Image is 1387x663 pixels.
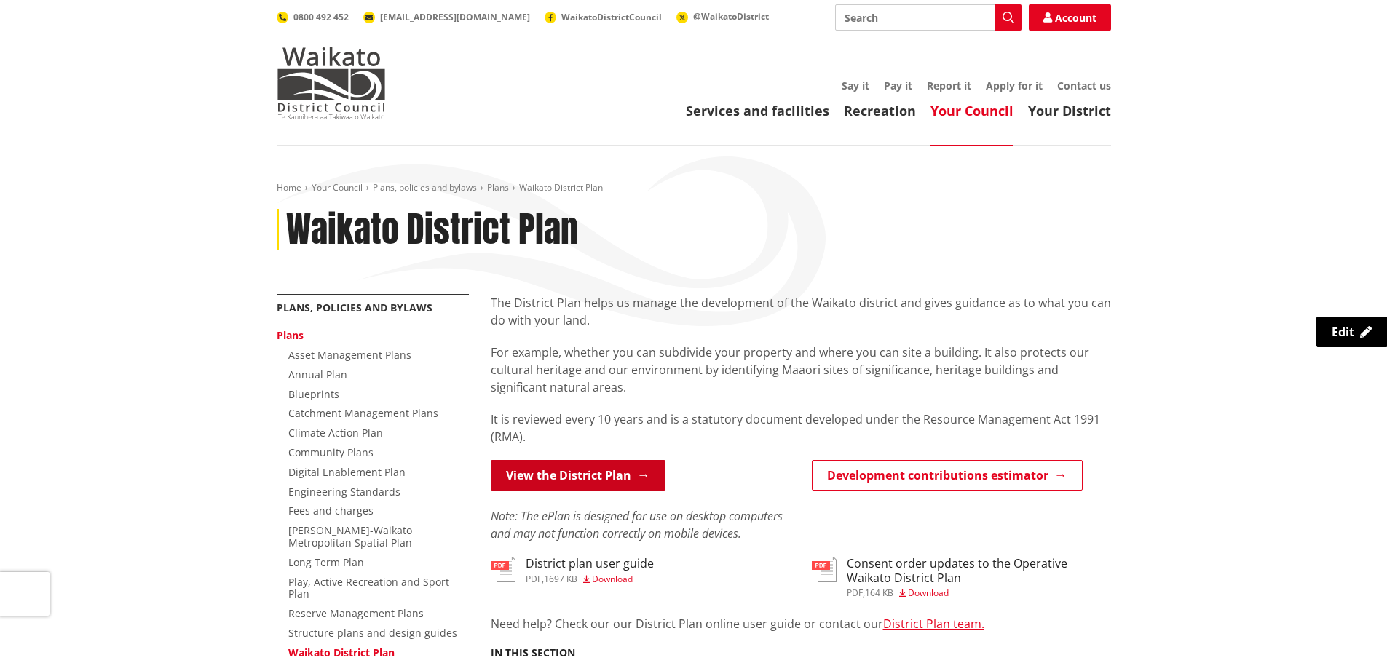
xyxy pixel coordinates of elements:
[835,4,1022,31] input: Search input
[844,102,916,119] a: Recreation
[676,10,769,23] a: @WaikatoDistrict
[288,646,395,659] a: Waikato District Plan
[288,465,406,479] a: Digital Enablement Plan
[491,460,665,491] a: View the District Plan
[526,575,654,584] div: ,
[288,445,374,459] a: Community Plans
[491,557,654,583] a: District plan user guide pdf,1697 KB Download
[561,11,662,23] span: WaikatoDistrictCouncil
[491,615,1111,632] p: Need help? Check our our District Plan online user guide or contact our
[491,508,783,541] em: Note: The ePlan is designed for use on desktop computers and may not function correctly on mobile...
[865,587,893,599] span: 164 KB
[312,181,363,194] a: Your Council
[1332,324,1354,340] span: Edit
[288,406,438,420] a: Catchment Management Plans
[545,11,662,23] a: WaikatoDistrictCouncil
[288,523,412,549] a: [PERSON_NAME]-Waikato Metropolitan Spatial Plan
[1029,4,1111,31] a: Account
[277,47,386,119] img: Waikato District Council - Te Kaunihera aa Takiwaa o Waikato
[884,79,912,92] a: Pay it
[686,102,829,119] a: Services and facilities
[288,504,374,517] a: Fees and charges
[847,587,863,599] span: pdf
[812,460,1083,491] a: Development contributions estimator
[288,626,457,640] a: Structure plans and design guides
[1320,602,1372,654] iframe: Messenger Launcher
[288,575,449,601] a: Play, Active Recreation and Sport Plan
[693,10,769,23] span: @WaikatoDistrict
[986,79,1043,92] a: Apply for it
[526,573,542,585] span: pdf
[1057,79,1111,92] a: Contact us
[363,11,530,23] a: [EMAIL_ADDRESS][DOMAIN_NAME]
[491,294,1111,329] p: The District Plan helps us manage the development of the Waikato district and gives guidance as t...
[288,368,347,381] a: Annual Plan
[927,79,971,92] a: Report it
[519,181,603,194] span: Waikato District Plan
[491,557,515,582] img: document-pdf.svg
[277,328,304,342] a: Plans
[288,555,364,569] a: Long Term Plan
[544,573,577,585] span: 1697 KB
[1316,317,1387,347] a: Edit
[293,11,349,23] span: 0800 492 452
[277,301,432,314] a: Plans, policies and bylaws
[1028,102,1111,119] a: Your District
[883,616,984,632] a: District Plan team.
[930,102,1013,119] a: Your Council
[380,11,530,23] span: [EMAIL_ADDRESS][DOMAIN_NAME]
[812,557,1111,597] a: Consent order updates to the Operative Waikato District Plan pdf,164 KB Download
[491,647,575,659] h5: In this section
[288,387,339,401] a: Blueprints
[286,209,578,251] h1: Waikato District Plan
[526,557,654,571] h3: District plan user guide
[908,587,949,599] span: Download
[288,348,411,362] a: Asset Management Plans
[277,181,301,194] a: Home
[277,11,349,23] a: 0800 492 452
[277,182,1111,194] nav: breadcrumb
[288,485,400,499] a: Engineering Standards
[812,557,837,582] img: document-pdf.svg
[491,344,1111,396] p: For example, whether you can subdivide your property and where you can site a building. It also p...
[847,589,1111,598] div: ,
[592,573,633,585] span: Download
[491,410,1111,445] p: It is reviewed every 10 years and is a statutory document developed under the Resource Management...
[847,557,1111,584] h3: Consent order updates to the Operative Waikato District Plan
[288,606,424,620] a: Reserve Management Plans
[373,181,477,194] a: Plans, policies and bylaws
[842,79,869,92] a: Say it
[288,426,383,440] a: Climate Action Plan
[487,181,509,194] a: Plans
